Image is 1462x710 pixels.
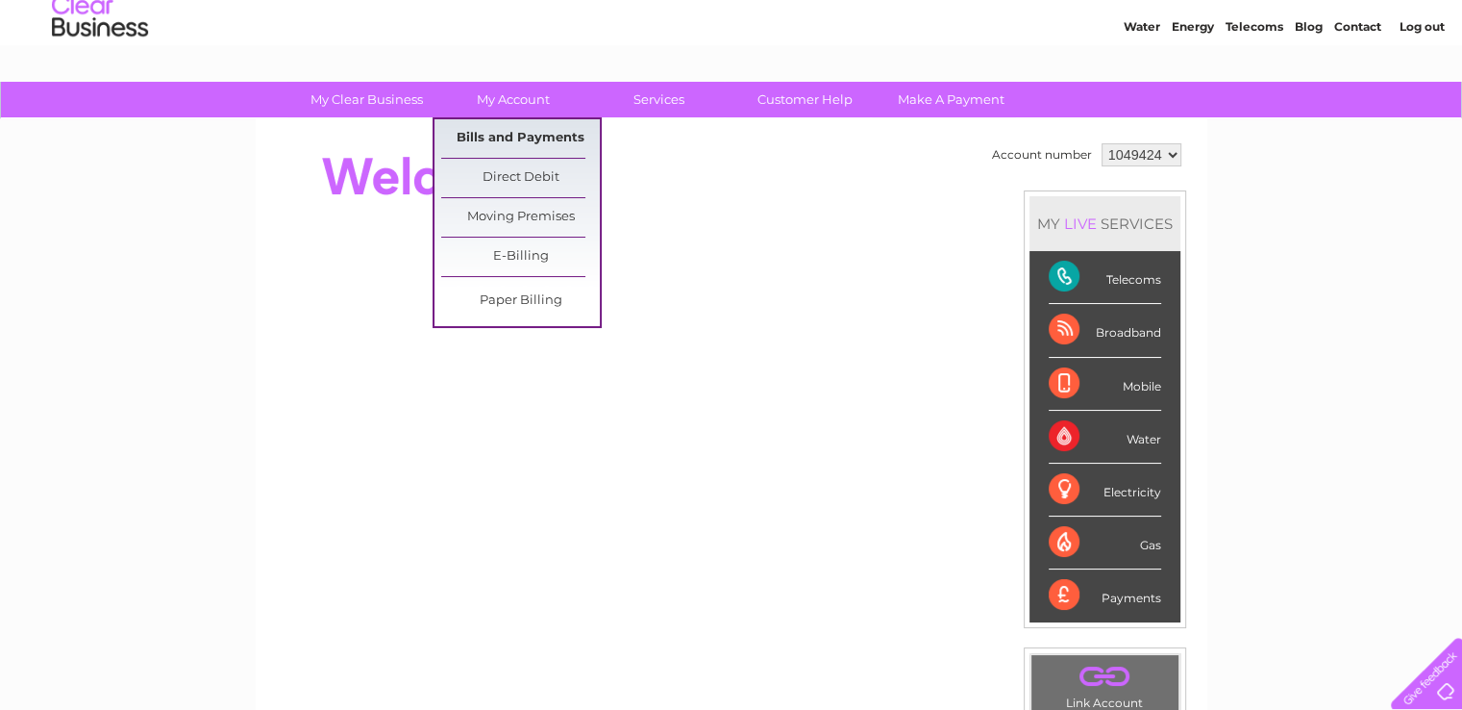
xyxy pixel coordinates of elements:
[1295,82,1323,96] a: Blog
[434,82,592,117] a: My Account
[1049,358,1161,411] div: Mobile
[1124,82,1160,96] a: Water
[441,159,600,197] a: Direct Debit
[1029,196,1180,251] div: MY SERVICES
[987,139,1097,171] td: Account number
[1399,82,1444,96] a: Log out
[441,238,600,276] a: E-Billing
[1049,411,1161,464] div: Water
[872,82,1030,117] a: Make A Payment
[1049,251,1161,304] div: Telecoms
[51,50,149,109] img: logo.png
[1049,464,1161,517] div: Electricity
[1049,517,1161,570] div: Gas
[441,119,600,158] a: Bills and Payments
[441,198,600,237] a: Moving Premises
[1334,82,1381,96] a: Contact
[1172,82,1214,96] a: Energy
[278,11,1186,93] div: Clear Business is a trading name of Verastar Limited (registered in [GEOGRAPHIC_DATA] No. 3667643...
[441,282,600,320] a: Paper Billing
[1049,304,1161,357] div: Broadband
[1226,82,1283,96] a: Telecoms
[1049,570,1161,621] div: Payments
[1100,10,1232,34] a: 0333 014 3131
[726,82,884,117] a: Customer Help
[287,82,446,117] a: My Clear Business
[580,82,738,117] a: Services
[1036,660,1174,694] a: .
[1060,215,1101,233] div: LIVE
